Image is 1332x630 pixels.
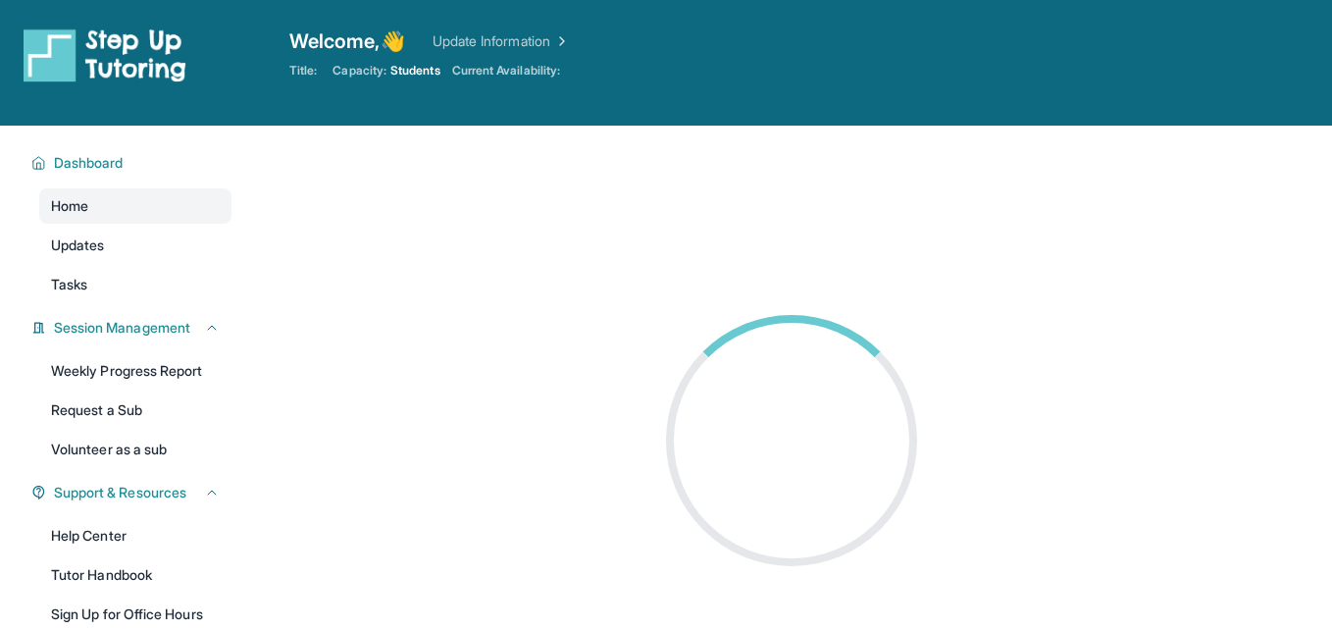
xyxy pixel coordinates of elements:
[289,63,317,79] span: Title:
[54,483,186,502] span: Support & Resources
[390,63,440,79] span: Students
[39,228,231,263] a: Updates
[46,318,220,338] button: Session Management
[24,27,186,82] img: logo
[54,153,124,173] span: Dashboard
[39,557,231,593] a: Tutor Handbook
[54,318,190,338] span: Session Management
[39,393,231,428] a: Request a Sub
[333,63,386,79] span: Capacity:
[51,196,88,216] span: Home
[46,153,220,173] button: Dashboard
[39,353,231,389] a: Weekly Progress Report
[39,267,231,302] a: Tasks
[39,432,231,467] a: Volunteer as a sub
[550,31,570,51] img: Chevron Right
[46,483,220,502] button: Support & Resources
[39,188,231,224] a: Home
[51,236,105,255] span: Updates
[289,27,405,55] span: Welcome, 👋
[433,31,570,51] a: Update Information
[39,518,231,553] a: Help Center
[51,275,87,294] span: Tasks
[452,63,560,79] span: Current Availability:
